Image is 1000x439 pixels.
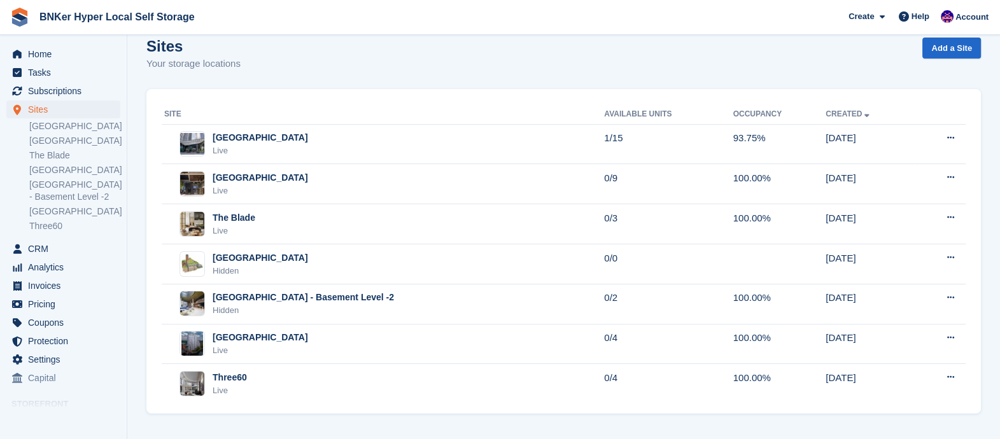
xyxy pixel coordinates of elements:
[912,10,929,23] span: Help
[213,171,308,185] div: [GEOGRAPHIC_DATA]
[28,101,104,118] span: Sites
[826,244,914,284] td: [DATE]
[146,38,241,55] h1: Sites
[6,45,120,63] a: menu
[34,6,200,27] a: BNKer Hyper Local Self Storage
[28,295,104,313] span: Pricing
[955,11,989,24] span: Account
[213,144,308,157] div: Live
[604,364,733,403] td: 0/4
[604,284,733,324] td: 0/2
[922,38,981,59] a: Add a Site
[6,82,120,100] a: menu
[180,372,204,396] img: Image of Three60 site
[213,304,394,317] div: Hidden
[146,57,241,71] p: Your storage locations
[213,131,308,144] div: [GEOGRAPHIC_DATA]
[826,364,914,403] td: [DATE]
[604,204,733,244] td: 0/3
[10,8,29,27] img: stora-icon-8386f47178a22dfd0bd8f6a31ec36ba5ce8667c1dd55bd0f319d3a0aa187defe.svg
[6,277,120,295] a: menu
[29,120,120,132] a: [GEOGRAPHIC_DATA]
[213,331,308,344] div: [GEOGRAPHIC_DATA]
[941,10,954,23] img: David Fricker
[28,240,104,258] span: CRM
[6,332,120,350] a: menu
[733,324,826,364] td: 100.00%
[733,284,826,324] td: 100.00%
[733,104,826,125] th: Occupancy
[733,364,826,403] td: 100.00%
[213,291,394,304] div: [GEOGRAPHIC_DATA] - Basement Level -2
[213,265,308,277] div: Hidden
[28,258,104,276] span: Analytics
[6,101,120,118] a: menu
[6,295,120,313] a: menu
[29,150,120,162] a: The Blade
[826,109,872,118] a: Created
[29,206,120,218] a: [GEOGRAPHIC_DATA]
[213,185,308,197] div: Live
[604,104,733,125] th: Available Units
[29,135,120,147] a: [GEOGRAPHIC_DATA]
[28,314,104,331] span: Coupons
[826,164,914,204] td: [DATE]
[604,164,733,204] td: 0/9
[213,211,255,225] div: The Blade
[180,291,204,316] img: Image of Deansgate Square - Basement Level -2 site
[180,212,204,236] img: Image of The Blade site
[826,124,914,164] td: [DATE]
[6,64,120,81] a: menu
[733,204,826,244] td: 100.00%
[213,344,308,357] div: Live
[213,371,247,384] div: Three60
[213,225,255,237] div: Live
[826,204,914,244] td: [DATE]
[180,172,204,196] img: Image of Crown Street site
[29,220,120,232] a: Three60
[180,133,204,155] img: Image of Deansgate Square site
[29,164,120,176] a: [GEOGRAPHIC_DATA]
[826,324,914,364] td: [DATE]
[826,284,914,324] td: [DATE]
[28,277,104,295] span: Invoices
[28,332,104,350] span: Protection
[29,179,120,203] a: [GEOGRAPHIC_DATA] - Basement Level -2
[604,244,733,284] td: 0/0
[28,82,104,100] span: Subscriptions
[604,324,733,364] td: 0/4
[733,164,826,204] td: 100.00%
[849,10,874,23] span: Create
[181,331,203,356] img: Image of Castle Wharf site
[28,351,104,368] span: Settings
[213,251,308,265] div: [GEOGRAPHIC_DATA]
[6,258,120,276] a: menu
[6,240,120,258] a: menu
[213,384,247,397] div: Live
[6,314,120,331] a: menu
[6,369,120,387] a: menu
[6,351,120,368] a: menu
[162,104,604,125] th: Site
[11,398,127,410] span: Storefront
[604,124,733,164] td: 1/15
[28,64,104,81] span: Tasks
[28,45,104,63] span: Home
[180,253,204,274] img: Image of One Tower Bridge site
[733,124,826,164] td: 93.75%
[28,369,104,387] span: Capital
